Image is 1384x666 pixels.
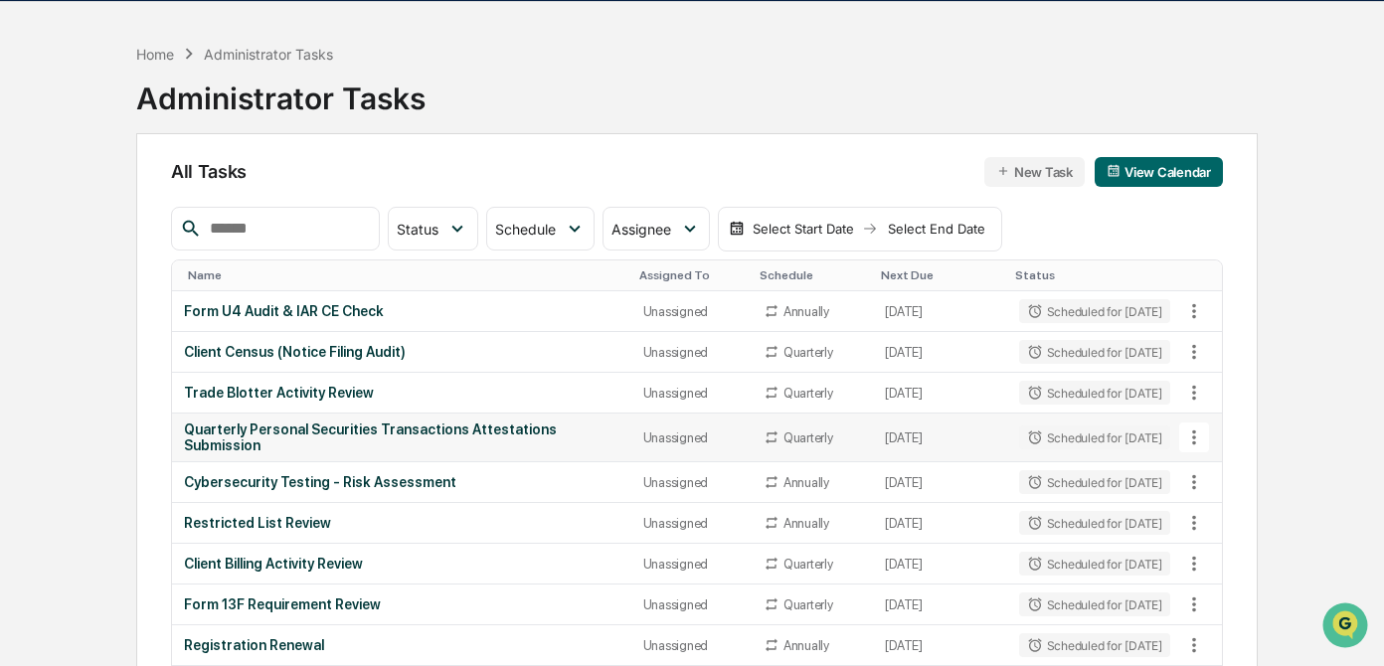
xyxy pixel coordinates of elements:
td: [DATE] [873,625,1006,666]
div: Registration Renewal [184,637,619,653]
img: arrow right [862,221,878,237]
div: Unassigned [643,638,740,653]
div: Annually [783,638,829,653]
div: Toggle SortBy [760,268,865,282]
div: Scheduled for [DATE] [1019,340,1170,364]
div: Trade Blotter Activity Review [184,385,619,401]
div: We're available if you need us! [68,172,252,188]
div: Administrator Tasks [136,65,426,116]
div: Client Billing Activity Review [184,556,619,572]
div: Unassigned [643,557,740,572]
div: Toggle SortBy [1015,268,1174,282]
div: 🗄️ [144,252,160,268]
div: 🖐️ [20,252,36,268]
div: Client Census (Notice Filing Audit) [184,344,619,360]
td: [DATE] [873,414,1006,462]
div: Home [136,46,174,63]
span: Pylon [198,337,241,352]
div: Restricted List Review [184,515,619,531]
td: [DATE] [873,373,1006,414]
div: Toggle SortBy [639,268,744,282]
div: Quarterly [783,597,833,612]
div: Scheduled for [DATE] [1019,299,1170,323]
iframe: Open customer support [1320,600,1374,654]
td: [DATE] [873,584,1006,625]
span: Attestations [164,250,247,270]
td: [DATE] [873,332,1006,373]
td: [DATE] [873,291,1006,332]
td: [DATE] [873,544,1006,584]
div: Form 13F Requirement Review [184,596,619,612]
div: Annually [783,475,829,490]
div: Toggle SortBy [1182,268,1222,282]
div: Scheduled for [DATE] [1019,552,1170,576]
div: Scheduled for [DATE] [1019,592,1170,616]
div: 🔎 [20,290,36,306]
div: Toggle SortBy [188,268,623,282]
div: Select End Date [882,221,991,237]
button: View Calendar [1095,157,1223,187]
img: 1746055101610-c473b297-6a78-478c-a979-82029cc54cd1 [20,152,56,188]
span: Preclearance [40,250,128,270]
div: Toggle SortBy [881,268,998,282]
div: Annually [783,516,829,531]
div: Scheduled for [DATE] [1019,470,1170,494]
span: All Tasks [171,161,247,182]
div: Cybersecurity Testing - Risk Assessment [184,474,619,490]
div: Annually [783,304,829,319]
span: Data Lookup [40,288,125,308]
div: Start new chat [68,152,326,172]
a: Powered byPylon [140,336,241,352]
a: 🔎Data Lookup [12,280,133,316]
a: 🗄️Attestations [136,243,255,278]
div: Unassigned [643,430,740,445]
div: Unassigned [643,516,740,531]
div: Unassigned [643,386,740,401]
div: Scheduled for [DATE] [1019,633,1170,657]
td: [DATE] [873,503,1006,544]
div: Unassigned [643,345,740,360]
span: Schedule [495,221,556,238]
div: Quarterly [783,557,833,572]
div: Quarterly [783,430,833,445]
p: How can we help? [20,42,362,74]
div: Scheduled for [DATE] [1019,425,1170,449]
div: Administrator Tasks [204,46,333,63]
button: Start new chat [338,158,362,182]
div: Unassigned [643,475,740,490]
button: New Task [984,157,1085,187]
img: calendar [729,221,745,237]
a: 🖐️Preclearance [12,243,136,278]
div: Unassigned [643,597,740,612]
img: calendar [1107,164,1121,178]
div: Quarterly [783,345,833,360]
td: [DATE] [873,462,1006,503]
div: Scheduled for [DATE] [1019,511,1170,535]
div: Unassigned [643,304,740,319]
span: Status [397,221,438,238]
div: Form U4 Audit & IAR CE Check [184,303,619,319]
div: Quarterly Personal Securities Transactions Attestations Submission [184,421,619,453]
div: Scheduled for [DATE] [1019,381,1170,405]
div: Quarterly [783,386,833,401]
span: Assignee [611,221,671,238]
div: Select Start Date [749,221,858,237]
